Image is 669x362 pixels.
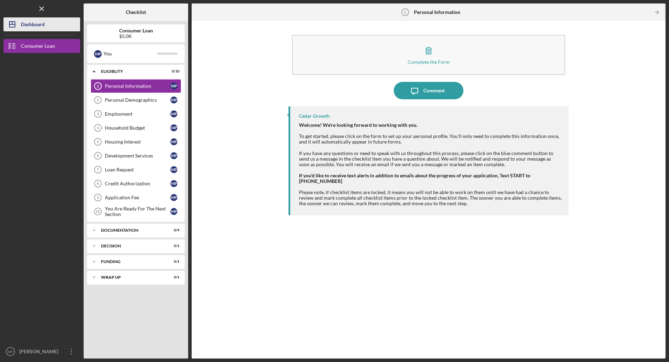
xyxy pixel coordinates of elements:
b: Personal Information [414,9,460,15]
div: Wrap up [101,275,162,279]
div: You Are Ready For The Next Section [105,206,170,217]
div: 0 / 1 [167,260,179,264]
a: 5Housing InterestMP [91,135,181,149]
div: Loan Request [105,167,170,172]
div: M P [170,97,177,103]
a: 6Development ServicesMP [91,149,181,163]
a: 9Application FeeMP [91,191,181,205]
tspan: 10 [95,209,100,214]
div: 0 / 1 [167,275,179,279]
div: Housing Interest [105,139,170,145]
tspan: 1 [404,10,406,14]
div: Household Budget [105,125,170,131]
b: Consumer Loan [119,28,153,33]
div: Credit Authorization [105,181,170,186]
strong: Welcome! We're looking forward to working with you. [299,122,417,128]
a: 10You Are Ready For The Next SectionMP [91,205,181,218]
div: Consumer Loan [21,39,55,55]
button: Complete the Form [292,35,565,75]
a: 7Loan RequestMP [91,163,181,177]
a: 4Household BudgetMP [91,121,181,135]
div: M P [170,194,177,201]
button: Comment [394,82,463,99]
div: M P [170,152,177,159]
button: Dashboard [3,17,80,31]
div: M P [170,138,177,145]
b: Checklist [126,9,146,15]
a: 8Credit AuthorizationMP [91,177,181,191]
div: Personal Demographics [105,97,170,103]
strong: If you'd like to receive text alerts in addition to emails about the progress of your application... [299,172,530,184]
tspan: 5 [97,140,99,144]
div: Development Services [105,153,170,159]
div: M P [170,208,177,215]
div: Documentation [101,228,162,232]
div: Employment [105,111,170,117]
tspan: 4 [97,126,99,130]
div: M P [170,180,177,187]
div: Cedar Growth [299,113,330,119]
div: Dashboard [21,17,45,33]
div: Personal Information [105,83,170,89]
a: 3EmploymentMP [91,107,181,121]
div: To get started, please click on the form to set up your personal profile. You'll only need to com... [299,122,562,206]
tspan: 9 [97,195,99,200]
button: MP[PERSON_NAME] [3,345,80,359]
a: 1Personal InformationMP [91,79,181,93]
div: [PERSON_NAME] [17,345,63,360]
text: MP [8,350,13,354]
div: Complete the Form [408,59,450,64]
tspan: 1 [97,84,99,88]
a: 2Personal DemographicsMP [91,93,181,107]
div: 0 / 9 [167,228,179,232]
div: M P [94,50,102,58]
div: Funding [101,260,162,264]
div: $5.0K [119,33,153,39]
tspan: 7 [97,168,99,172]
div: 0 / 1 [167,244,179,248]
tspan: 6 [97,154,99,158]
tspan: 8 [97,182,99,186]
div: Comment [423,82,445,99]
div: Eligiblity [101,69,162,74]
tspan: 3 [97,112,99,116]
div: M P [170,110,177,117]
div: M P [170,124,177,131]
div: M P [170,83,177,90]
div: You [103,48,157,60]
div: M P [170,166,177,173]
tspan: 2 [97,98,99,102]
button: Consumer Loan [3,39,80,53]
div: Application Fee [105,195,170,200]
div: Decision [101,244,162,248]
div: 0 / 10 [167,69,179,74]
